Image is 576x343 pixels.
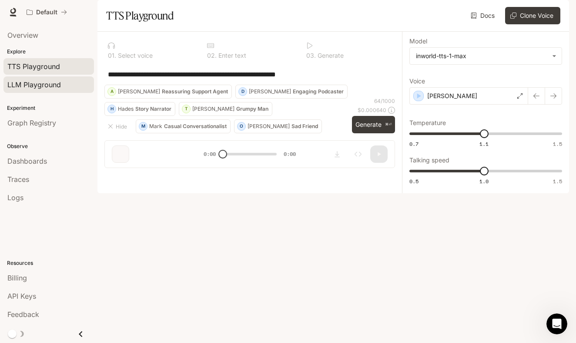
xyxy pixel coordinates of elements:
[139,119,147,133] div: M
[239,85,247,99] div: D
[118,106,134,112] p: Hades
[352,116,395,134] button: Generate⌘⏎
[410,48,562,64] div: inworld-tts-1-max
[409,120,446,126] p: Temperature
[207,53,217,59] p: 0 2 .
[234,119,322,133] button: O[PERSON_NAME]Sad Friend
[36,9,57,16] p: Default
[409,78,425,84] p: Voice
[162,89,228,94] p: Reassuring Support Agent
[116,53,153,59] p: Select voice
[23,3,71,21] button: All workspaces
[104,85,232,99] button: A[PERSON_NAME]Reassuring Support Agent
[179,102,272,116] button: T[PERSON_NAME]Grumpy Man
[409,178,419,185] span: 0.5
[546,313,567,334] iframe: Intercom live chat
[164,124,227,129] p: Casual Conversationalist
[293,89,344,94] p: Engaging Podcaster
[149,124,162,129] p: Mark
[249,89,291,94] p: [PERSON_NAME]
[385,122,392,127] p: ⌘⏎
[427,92,477,100] p: [PERSON_NAME]
[136,119,231,133] button: MMarkCasual Conversationalist
[108,85,116,99] div: A
[553,178,562,185] span: 1.5
[118,89,160,94] p: [PERSON_NAME]
[108,102,116,116] div: H
[409,157,449,163] p: Talking speed
[416,52,548,60] div: inworld-tts-1-max
[409,38,427,44] p: Model
[104,119,132,133] button: Hide
[248,124,290,129] p: [PERSON_NAME]
[374,97,395,105] p: 64 / 1000
[236,106,268,112] p: Grumpy Man
[479,178,489,185] span: 1.0
[135,106,171,112] p: Story Narrator
[182,102,190,116] div: T
[104,102,175,116] button: HHadesStory Narrator
[238,119,245,133] div: O
[217,53,246,59] p: Enter text
[235,85,348,99] button: D[PERSON_NAME]Engaging Podcaster
[316,53,344,59] p: Generate
[479,140,489,148] span: 1.1
[106,7,174,24] h1: TTS Playground
[192,106,234,112] p: [PERSON_NAME]
[553,140,562,148] span: 1.5
[469,7,498,24] a: Docs
[409,140,419,148] span: 0.7
[505,7,560,24] button: Clone Voice
[108,53,116,59] p: 0 1 .
[291,124,318,129] p: Sad Friend
[306,53,316,59] p: 0 3 .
